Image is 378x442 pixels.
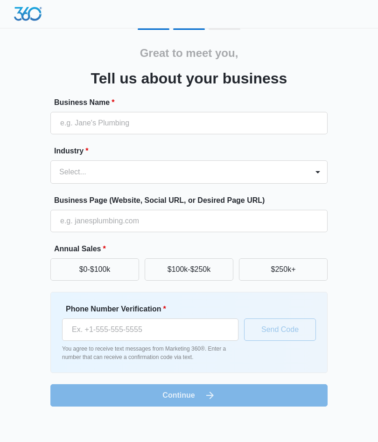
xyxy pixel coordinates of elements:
[62,318,238,341] input: Ex. +1-555-555-5555
[54,145,331,157] label: Industry
[50,210,328,232] input: e.g. janesplumbing.com
[50,258,139,281] button: $0-$100k
[50,112,328,134] input: e.g. Jane's Plumbing
[140,45,238,62] h2: Great to meet you,
[54,97,331,108] label: Business Name
[239,258,328,281] button: $250k+
[145,258,233,281] button: $100k-$250k
[62,345,238,361] p: You agree to receive text messages from Marketing 360®. Enter a number that can receive a confirm...
[66,304,242,315] label: Phone Number Verification
[91,67,287,90] h3: Tell us about your business
[54,195,331,206] label: Business Page (Website, Social URL, or Desired Page URL)
[54,243,331,255] label: Annual Sales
